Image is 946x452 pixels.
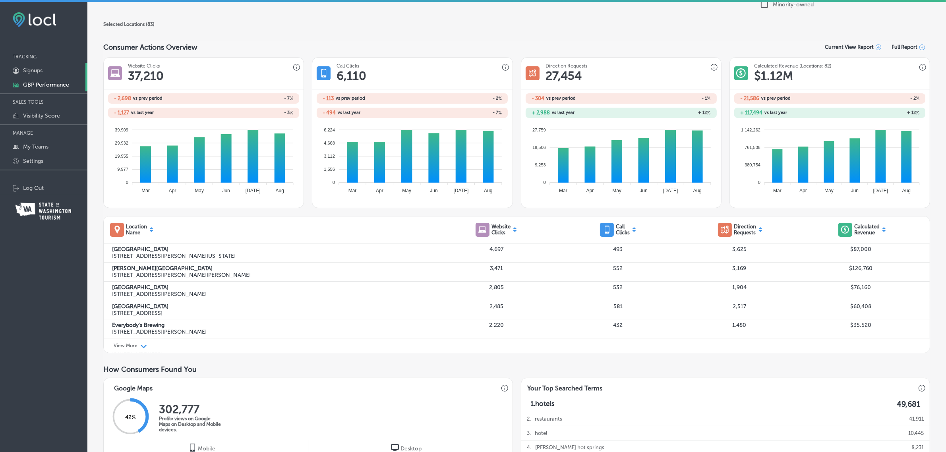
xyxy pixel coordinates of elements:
[851,188,859,193] tspan: Jun
[436,322,557,328] p: 2,220
[902,188,911,193] tspan: Aug
[764,110,787,115] span: vs last year
[159,403,222,416] h2: 302,777
[916,110,919,116] span: %
[800,322,922,328] p: $35,520
[740,95,759,101] h2: - 21,586
[348,188,357,193] tspan: Mar
[204,110,293,116] h2: - 3
[546,63,587,69] h3: Direction Requests
[412,110,502,116] h2: - 7
[741,127,760,132] tspan: 1,142,262
[498,110,502,116] span: %
[825,44,874,50] span: Current View Report
[169,188,176,193] tspan: Apr
[324,141,335,145] tspan: 4,668
[616,224,630,236] p: Call Clicks
[333,180,335,185] tspan: 0
[112,328,436,335] p: [STREET_ADDRESS][PERSON_NAME]
[400,445,422,452] span: Desktop
[141,188,150,193] tspan: Mar
[112,303,436,310] label: [GEOGRAPHIC_DATA]
[909,412,924,426] p: 41,911
[824,188,834,193] tspan: May
[612,188,621,193] tspan: May
[707,96,711,101] span: %
[436,246,557,253] p: 4,697
[412,96,502,101] h2: - 2
[336,96,365,100] span: vs prev period
[707,110,711,116] span: %
[559,188,567,193] tspan: Mar
[23,158,43,164] p: Settings
[908,426,924,440] p: 10,445
[761,96,791,100] span: vs prev period
[131,110,154,115] span: vs last year
[23,81,69,88] p: GBP Performance
[126,180,128,185] tspan: 0
[128,63,160,69] h3: Website Clicks
[758,180,760,185] tspan: 0
[13,12,56,27] img: fda3e92497d09a02dc62c9cd864e3231.png
[117,167,128,172] tspan: 9,977
[854,224,880,236] p: Calculated Revenue
[114,343,137,349] p: View More
[112,253,436,259] p: [STREET_ADDRESS][PERSON_NAME][US_STATE]
[103,21,155,27] span: Selected Locations ( 83 )
[693,188,701,193] tspan: Aug
[436,265,557,272] p: 3,471
[112,322,436,328] label: Everybody's Brewing
[800,265,922,272] p: $126,760
[531,400,555,409] p: 1. hotels
[734,224,756,236] p: Direction Requests
[535,412,563,426] p: restaurants
[916,96,919,101] span: %
[114,110,129,116] h2: - 1,127
[754,69,793,83] h1: $ 1.12M
[112,284,436,291] label: [GEOGRAPHIC_DATA]
[679,284,800,291] p: 1,904
[527,412,531,426] p: 2 .
[532,95,544,101] h2: - 304
[15,203,71,220] img: Washington Tourism
[679,265,800,272] p: 3,169
[830,110,919,116] h2: + 12
[133,96,163,100] span: vs prev period
[290,96,293,101] span: %
[897,400,920,409] label: 49,681
[557,303,679,310] p: 581
[621,96,710,101] h2: - 1
[114,95,131,101] h2: - 2,698
[103,43,197,52] span: Consumer Actions Overview
[454,188,469,193] tspan: [DATE]
[23,143,48,150] p: My Teams
[115,127,128,132] tspan: 39,909
[557,284,679,291] p: 532
[773,1,814,8] label: Minority-owned
[376,188,384,193] tspan: Apr
[679,303,800,310] p: 2,517
[546,96,576,100] span: vs prev period
[195,188,204,193] tspan: May
[557,265,679,272] p: 552
[754,63,832,69] h3: Calculated Revenue (Locations: 82)
[23,67,43,74] p: Signups
[535,162,546,167] tspan: 9,253
[337,63,359,69] h3: Call Clicks
[276,188,284,193] tspan: Aug
[112,310,436,317] p: [STREET_ADDRESS]
[323,110,336,116] h2: - 494
[290,110,293,116] span: %
[112,291,436,297] p: [STREET_ADDRESS][PERSON_NAME]
[800,303,922,310] p: $60,408
[112,265,436,272] label: [PERSON_NAME][GEOGRAPHIC_DATA]
[23,112,60,119] p: Visibility Score
[640,188,647,193] tspan: Jun
[521,378,609,394] h3: Your Top Searched Terms
[430,188,438,193] tspan: Jun
[799,188,807,193] tspan: Apr
[324,154,335,158] tspan: 3,112
[800,284,922,291] p: $76,160
[586,188,594,193] tspan: Apr
[679,322,800,328] p: 1,480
